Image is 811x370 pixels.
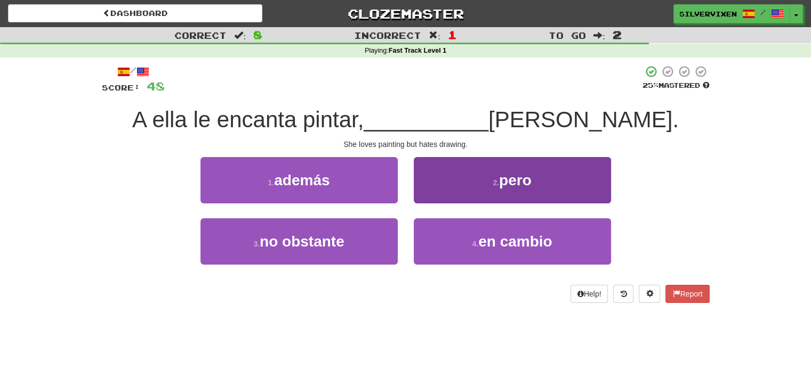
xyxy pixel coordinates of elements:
[102,139,710,150] div: She loves painting but hates drawing.
[414,157,611,203] button: 2.pero
[260,233,344,250] span: no obstante
[102,83,140,92] span: Score:
[132,107,364,132] span: A ella le encanta pintar,
[253,240,260,248] small: 3 .
[571,285,608,303] button: Help!
[200,157,398,203] button: 1.además
[274,172,330,188] span: además
[472,240,478,248] small: 4 .
[643,81,659,89] span: 25 %
[679,9,737,19] span: silvervixen
[414,218,611,265] button: 4.en cambio
[643,81,710,91] div: Mastered
[278,4,533,23] a: Clozemaster
[147,79,165,93] span: 48
[253,28,262,41] span: 8
[268,178,275,187] small: 1 .
[354,30,421,40] span: Incorrect
[448,28,457,41] span: 1
[478,233,552,250] span: en cambio
[760,9,766,16] span: /
[493,178,499,187] small: 2 .
[673,4,790,23] a: silvervixen /
[389,47,447,54] strong: Fast Track Level 1
[364,107,488,132] span: __________
[429,31,440,40] span: :
[593,31,605,40] span: :
[613,285,633,303] button: Round history (alt+y)
[613,28,622,41] span: 2
[499,172,532,188] span: pero
[549,30,586,40] span: To go
[200,218,398,265] button: 3.no obstante
[102,65,165,78] div: /
[665,285,709,303] button: Report
[8,4,262,22] a: Dashboard
[488,107,679,132] span: [PERSON_NAME].
[234,31,246,40] span: :
[174,30,227,40] span: Correct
